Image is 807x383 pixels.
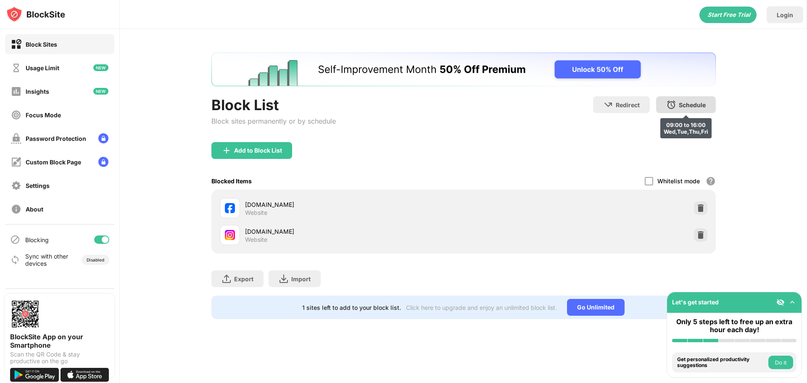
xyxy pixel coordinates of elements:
[10,299,40,329] img: options-page-qr-code.png
[776,298,785,306] img: eye-not-visible.svg
[245,209,267,217] div: Website
[26,135,86,142] div: Password Protection
[11,133,21,144] img: password-protection-off.svg
[98,157,108,167] img: lock-menu.svg
[699,6,757,23] div: animation
[10,235,20,245] img: blocking-icon.svg
[234,275,253,283] div: Export
[11,180,21,191] img: settings-off.svg
[93,64,108,71] img: new-icon.svg
[245,200,464,209] div: [DOMAIN_NAME]
[657,177,700,185] div: Whitelist mode
[768,356,793,369] button: Do it
[11,86,21,97] img: insights-off.svg
[11,204,21,214] img: about-off.svg
[291,275,311,283] div: Import
[26,111,61,119] div: Focus Mode
[664,122,708,128] div: 09:00 to 16:00
[10,368,59,382] img: get-it-on-google-play.svg
[672,298,719,306] div: Let's get started
[225,203,235,213] img: favicons
[211,96,336,114] div: Block List
[6,6,65,23] img: logo-blocksite.svg
[25,236,49,243] div: Blocking
[211,53,716,86] iframe: Banner
[26,88,49,95] div: Insights
[26,158,81,166] div: Custom Block Page
[234,147,282,154] div: Add to Block List
[225,230,235,240] img: favicons
[11,110,21,120] img: focus-off.svg
[245,227,464,236] div: [DOMAIN_NAME]
[93,88,108,95] img: new-icon.svg
[664,128,708,135] div: Wed,Tue,Thu,Fri
[26,41,57,48] div: Block Sites
[61,368,109,382] img: download-on-the-app-store.svg
[98,133,108,143] img: lock-menu.svg
[26,182,50,189] div: Settings
[11,157,21,167] img: customize-block-page-off.svg
[10,333,109,349] div: BlockSite App on your Smartphone
[777,11,793,18] div: Login
[679,101,706,108] div: Schedule
[26,64,59,71] div: Usage Limit
[211,177,252,185] div: Blocked Items
[302,304,401,311] div: 1 sites left to add to your block list.
[11,39,21,50] img: block-on.svg
[211,117,336,125] div: Block sites permanently or by schedule
[87,257,104,262] div: Disabled
[677,357,766,369] div: Get personalized productivity suggestions
[245,236,267,243] div: Website
[788,298,796,306] img: omni-setup-toggle.svg
[616,101,640,108] div: Redirect
[10,255,20,265] img: sync-icon.svg
[11,63,21,73] img: time-usage-off.svg
[10,351,109,365] div: Scan the QR Code & stay productive on the go
[406,304,557,311] div: Click here to upgrade and enjoy an unlimited block list.
[672,318,796,334] div: Only 5 steps left to free up an extra hour each day!
[25,253,69,267] div: Sync with other devices
[567,299,625,316] div: Go Unlimited
[26,206,43,213] div: About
